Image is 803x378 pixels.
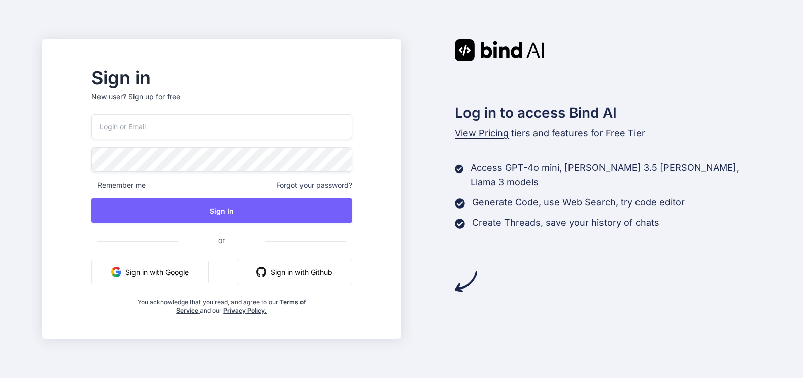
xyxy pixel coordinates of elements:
[135,292,309,315] div: You acknowledge that you read, and agree to our and our
[455,102,761,123] h2: Log in to access Bind AI
[178,228,265,253] span: or
[472,195,685,210] p: Generate Code, use Web Search, try code editor
[91,260,209,284] button: Sign in with Google
[223,306,267,314] a: Privacy Policy.
[276,180,352,190] span: Forgot your password?
[237,260,352,284] button: Sign in with Github
[91,70,352,86] h2: Sign in
[471,161,761,189] p: Access GPT-4o mini, [PERSON_NAME] 3.5 [PERSON_NAME], Llama 3 models
[128,92,180,102] div: Sign up for free
[256,267,266,277] img: github
[91,92,352,114] p: New user?
[176,298,306,314] a: Terms of Service
[455,270,477,293] img: arrow
[91,198,352,223] button: Sign In
[455,39,544,61] img: Bind AI logo
[91,180,146,190] span: Remember me
[472,216,659,230] p: Create Threads, save your history of chats
[111,267,121,277] img: google
[455,128,509,139] span: View Pricing
[455,126,761,141] p: tiers and features for Free Tier
[91,114,352,139] input: Login or Email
